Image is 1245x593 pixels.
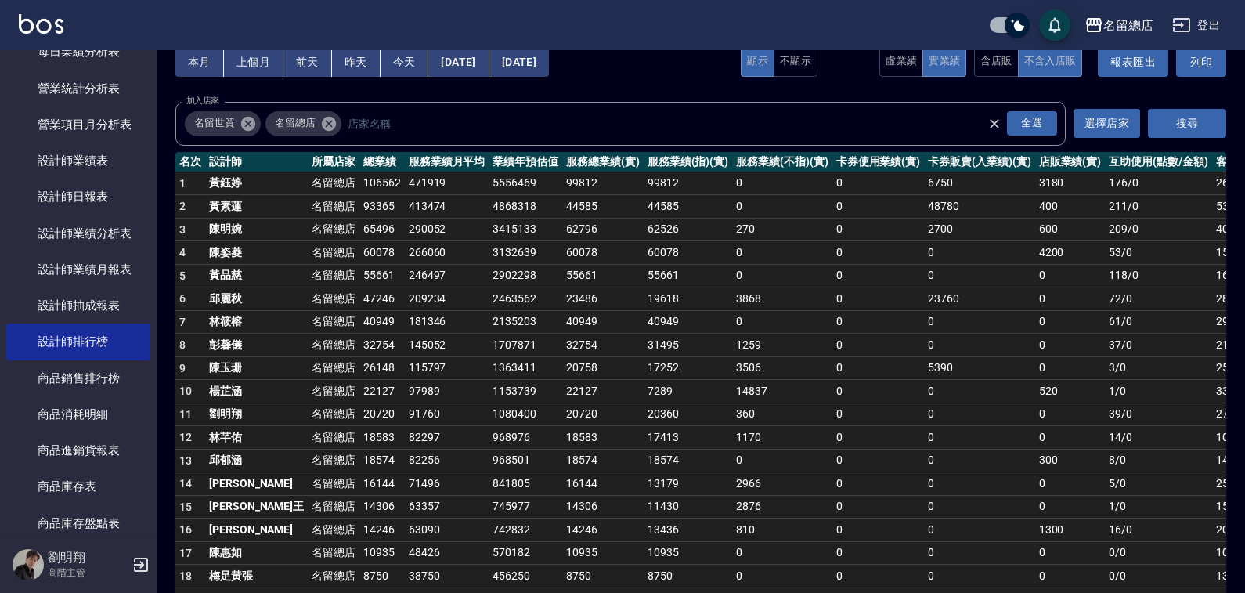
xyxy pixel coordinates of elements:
[489,472,562,496] td: 841805
[1035,195,1106,219] td: 400
[562,495,644,519] td: 14306
[308,310,359,334] td: 名留總店
[832,172,925,195] td: 0
[644,472,733,496] td: 13179
[185,111,261,136] div: 名留世貿
[186,95,219,107] label: 加入店家
[562,334,644,357] td: 32754
[1148,109,1226,138] button: 搜尋
[644,310,733,334] td: 40949
[924,264,1034,287] td: 0
[879,46,923,77] button: 虛業績
[1105,426,1211,450] td: 14 / 0
[359,241,405,265] td: 60078
[405,334,489,357] td: 145052
[179,177,186,190] span: 1
[308,195,359,219] td: 名留總店
[1105,403,1211,426] td: 39 / 0
[359,195,405,219] td: 93365
[924,218,1034,241] td: 2700
[224,48,283,77] button: 上個月
[1035,241,1106,265] td: 4200
[308,172,359,195] td: 名留總店
[489,48,549,77] button: [DATE]
[205,356,308,380] td: 陳玉珊
[205,287,308,311] td: 邱麗秋
[732,356,832,380] td: 3506
[405,264,489,287] td: 246497
[359,449,405,472] td: 18574
[405,426,489,450] td: 82297
[359,519,405,542] td: 14246
[644,495,733,519] td: 11430
[1103,16,1153,35] div: 名留總店
[832,519,925,542] td: 0
[1105,152,1211,172] th: 互助使用(點數/金額)
[359,356,405,380] td: 26148
[922,46,966,77] button: 實業績
[1105,264,1211,287] td: 118 / 0
[359,380,405,403] td: 22127
[644,519,733,542] td: 13436
[644,334,733,357] td: 31495
[359,426,405,450] td: 18583
[179,569,193,582] span: 18
[832,380,925,403] td: 0
[832,334,925,357] td: 0
[179,454,193,467] span: 13
[562,287,644,311] td: 23486
[644,172,733,195] td: 99812
[175,152,205,172] th: 名次
[924,495,1034,519] td: 0
[405,152,489,172] th: 服務業績月平均
[308,519,359,542] td: 名留總店
[732,152,832,172] th: 服務業績(不指)(實)
[562,380,644,403] td: 22127
[6,324,150,360] a: 設計師排行榜
[1035,218,1106,241] td: 600
[405,541,489,565] td: 48426
[732,449,832,472] td: 0
[308,152,359,172] th: 所屬店家
[832,426,925,450] td: 0
[205,495,308,519] td: [PERSON_NAME]王
[1035,172,1106,195] td: 3180
[924,472,1034,496] td: 0
[489,380,562,403] td: 1153739
[405,310,489,334] td: 181346
[1105,287,1211,311] td: 72 / 0
[562,426,644,450] td: 18583
[732,334,832,357] td: 1259
[924,356,1034,380] td: 5390
[924,403,1034,426] td: 0
[6,71,150,107] a: 營業統計分析表
[489,449,562,472] td: 968501
[308,218,359,241] td: 名留總店
[562,356,644,380] td: 20758
[308,472,359,496] td: 名留總店
[6,505,150,541] a: 商品庫存盤點表
[405,195,489,219] td: 413474
[265,115,325,131] span: 名留總店
[179,338,186,351] span: 8
[405,519,489,542] td: 63090
[644,426,733,450] td: 17413
[405,403,489,426] td: 91760
[308,495,359,519] td: 名留總店
[308,403,359,426] td: 名留總店
[832,218,925,241] td: 0
[562,241,644,265] td: 60078
[308,380,359,403] td: 名留總店
[179,362,186,374] span: 9
[1035,495,1106,519] td: 0
[562,218,644,241] td: 62796
[6,179,150,215] a: 設計師日報表
[308,426,359,450] td: 名留總店
[732,426,832,450] td: 1170
[1074,109,1140,138] button: 選擇店家
[359,152,405,172] th: 總業績
[924,152,1034,172] th: 卡券販賣(入業績)(實)
[644,380,733,403] td: 7289
[732,495,832,519] td: 2876
[381,48,429,77] button: 今天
